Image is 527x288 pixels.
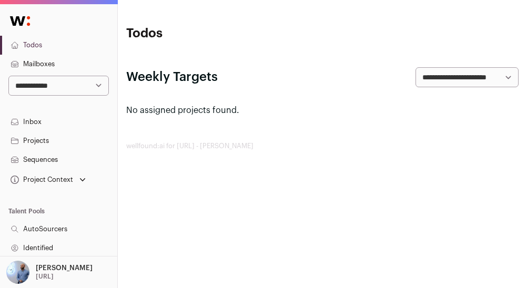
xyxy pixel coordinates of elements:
img: 97332-medium_jpg [6,261,29,284]
footer: wellfound:ai for [URL] - [PERSON_NAME] [126,142,519,150]
p: No assigned projects found. [126,104,519,117]
div: Project Context [8,176,73,184]
button: Open dropdown [4,261,95,284]
button: Open dropdown [8,172,88,187]
p: [URL] [36,272,54,281]
p: [PERSON_NAME] [36,264,93,272]
h2: Weekly Targets [126,69,218,86]
img: Wellfound [4,11,36,32]
h1: Todos [126,25,257,42]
